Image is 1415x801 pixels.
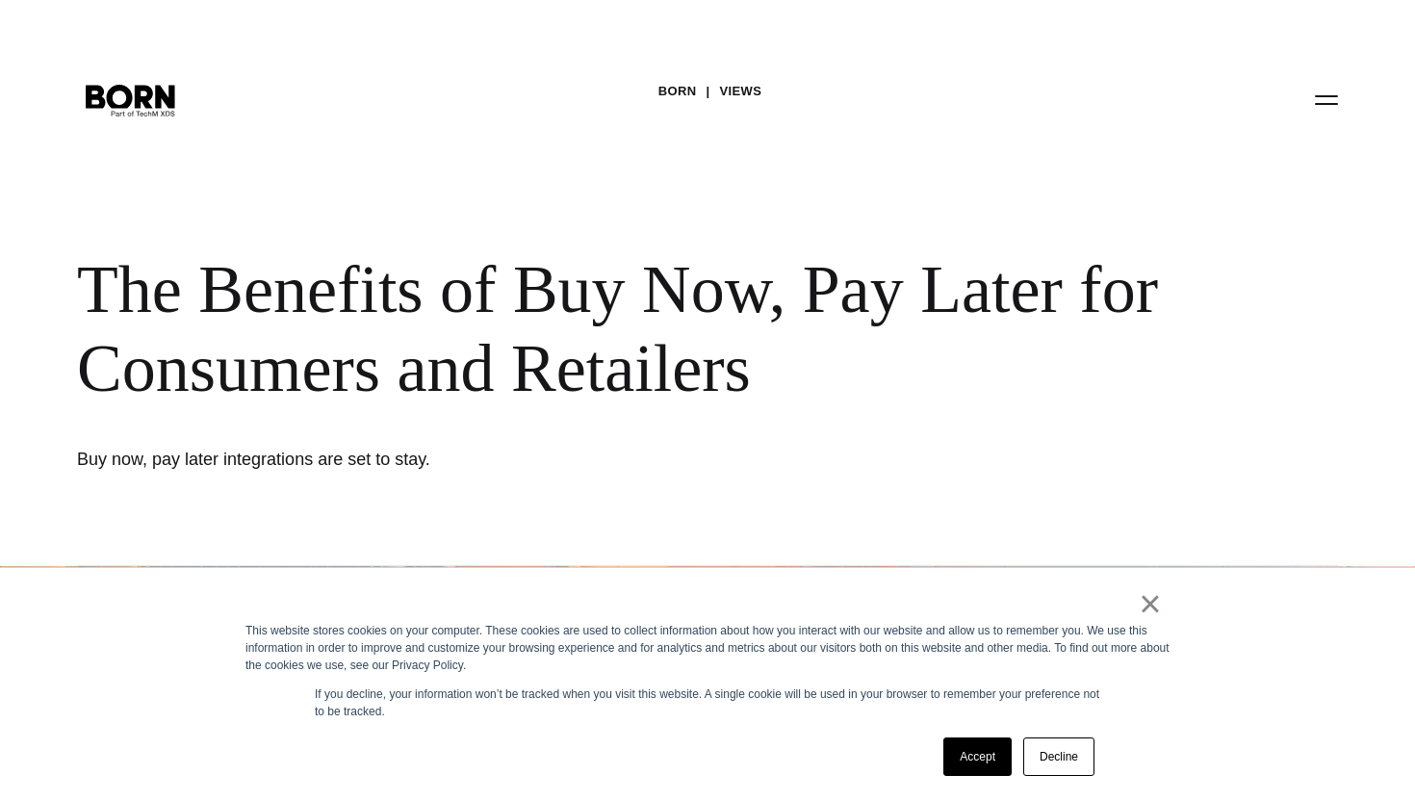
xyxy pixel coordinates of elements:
[1023,737,1094,776] a: Decline
[943,737,1012,776] a: Accept
[658,77,697,106] a: BORN
[1303,79,1350,119] button: Open
[1139,595,1162,612] a: ×
[315,685,1100,720] p: If you decline, your information won’t be tracked when you visit this website. A single cookie wi...
[719,77,761,106] a: Views
[77,446,655,473] h1: Buy now, pay later integrations are set to stay.
[245,622,1170,674] div: This website stores cookies on your computer. These cookies are used to collect information about...
[77,250,1174,407] div: The Benefits of Buy Now, Pay Later for Consumers and Retailers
